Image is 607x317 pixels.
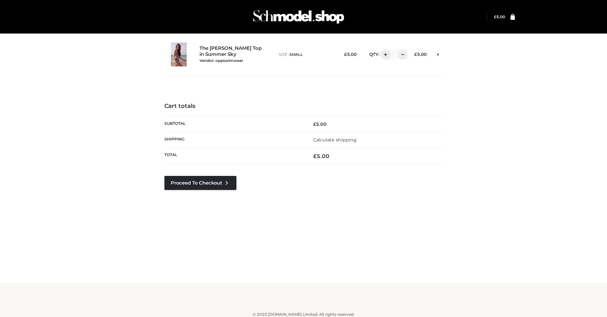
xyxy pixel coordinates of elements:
[363,49,403,60] div: QTY:
[199,58,243,63] small: Vendor: oppswimwear
[344,52,357,57] bdi: 5.00
[164,103,443,110] h4: Cart totals
[164,148,304,165] th: Total
[494,14,496,19] span: £
[164,176,236,190] a: Proceed to Checkout
[494,14,505,19] a: £5.00
[164,132,304,147] th: Shipping
[199,45,265,63] a: The [PERSON_NAME] Top in Summer SkyVendor: oppswimwear
[313,121,316,127] span: £
[494,14,505,19] bdi: 5.00
[414,52,427,57] bdi: 5.00
[251,4,346,29] img: Schmodel Admin 964
[313,153,329,159] bdi: 5.00
[289,52,303,57] span: SMALL
[164,116,304,132] th: Subtotal
[279,52,333,57] p: size :
[433,49,443,58] a: Remove this item
[344,52,347,57] span: £
[313,121,327,127] bdi: 5.00
[313,153,317,159] span: £
[313,137,357,143] a: Calculate shipping
[414,52,417,57] span: £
